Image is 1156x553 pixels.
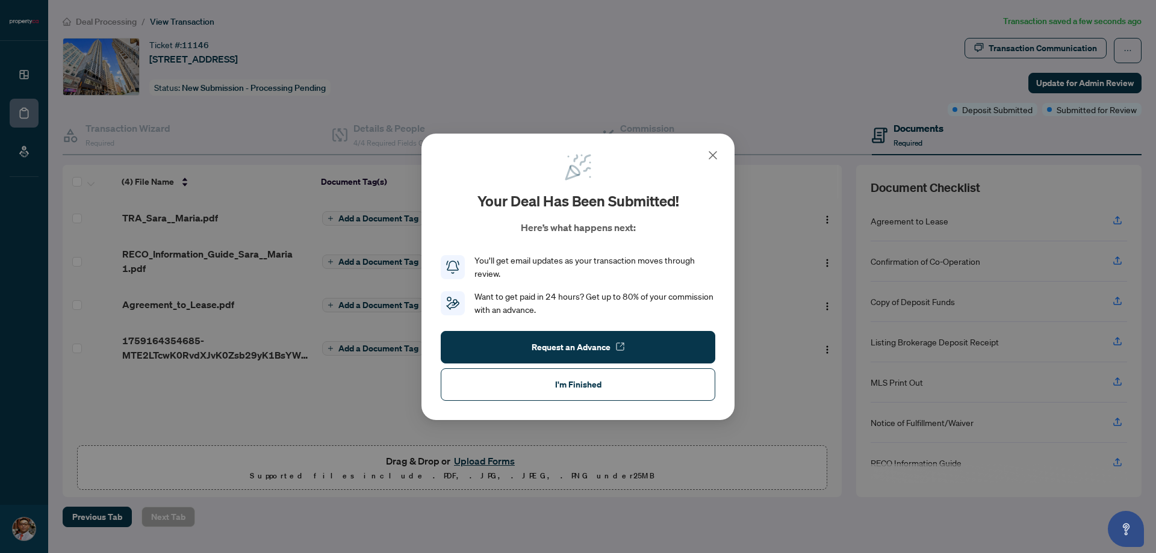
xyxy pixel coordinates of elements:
[555,374,601,394] span: I'm Finished
[441,330,715,363] button: Request an Advance
[477,191,679,211] h2: Your deal has been submitted!
[441,368,715,400] button: I'm Finished
[521,220,636,235] p: Here’s what happens next:
[532,337,611,356] span: Request an Advance
[474,254,715,280] div: You’ll get email updates as your transaction moves through review.
[474,290,715,317] div: Want to get paid in 24 hours? Get up to 80% of your commission with an advance.
[1108,511,1144,547] button: Open asap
